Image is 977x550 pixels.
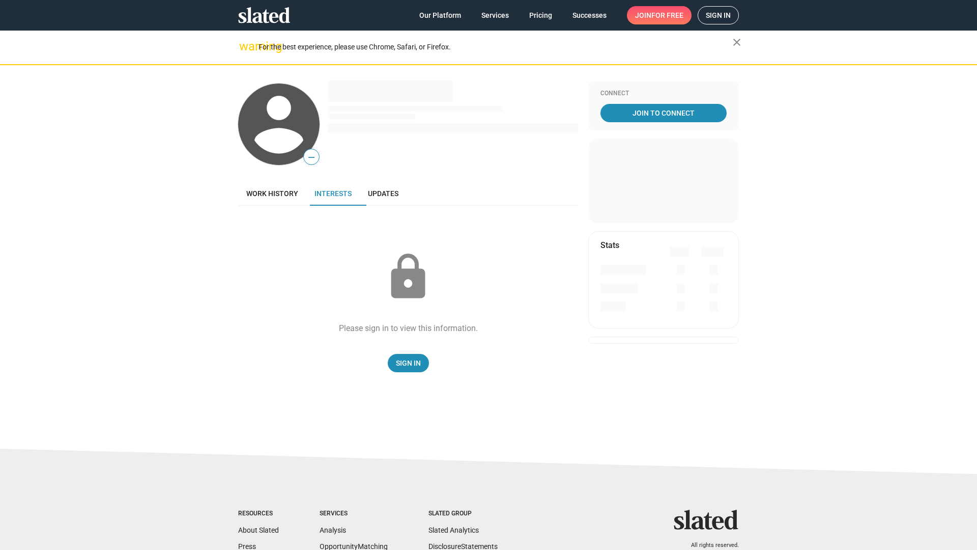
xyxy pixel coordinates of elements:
[473,6,517,24] a: Services
[388,354,429,372] a: Sign In
[360,181,407,206] a: Updates
[481,6,509,24] span: Services
[564,6,615,24] a: Successes
[306,181,360,206] a: Interests
[258,40,733,54] div: For the best experience, please use Chrome, Safari, or Firefox.
[238,510,279,518] div: Resources
[314,189,352,198] span: Interests
[698,6,739,24] a: Sign in
[635,6,683,24] span: Join
[627,6,692,24] a: Joinfor free
[246,189,298,198] span: Work history
[428,526,479,534] a: Slated Analytics
[651,6,683,24] span: for free
[602,104,725,122] span: Join To Connect
[368,189,398,198] span: Updates
[396,354,421,372] span: Sign In
[320,510,388,518] div: Services
[529,6,552,24] span: Pricing
[238,181,306,206] a: Work history
[339,323,478,334] div: Please sign in to view this information.
[239,40,251,52] mat-icon: warning
[419,6,461,24] span: Our Platform
[383,252,434,302] mat-icon: lock
[600,90,727,98] div: Connect
[600,104,727,122] a: Join To Connect
[320,526,346,534] a: Analysis
[411,6,469,24] a: Our Platform
[304,151,319,164] span: —
[600,240,619,251] mat-card-title: Stats
[428,510,498,518] div: Slated Group
[238,526,279,534] a: About Slated
[521,6,560,24] a: Pricing
[706,7,731,24] span: Sign in
[731,36,743,48] mat-icon: close
[572,6,607,24] span: Successes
